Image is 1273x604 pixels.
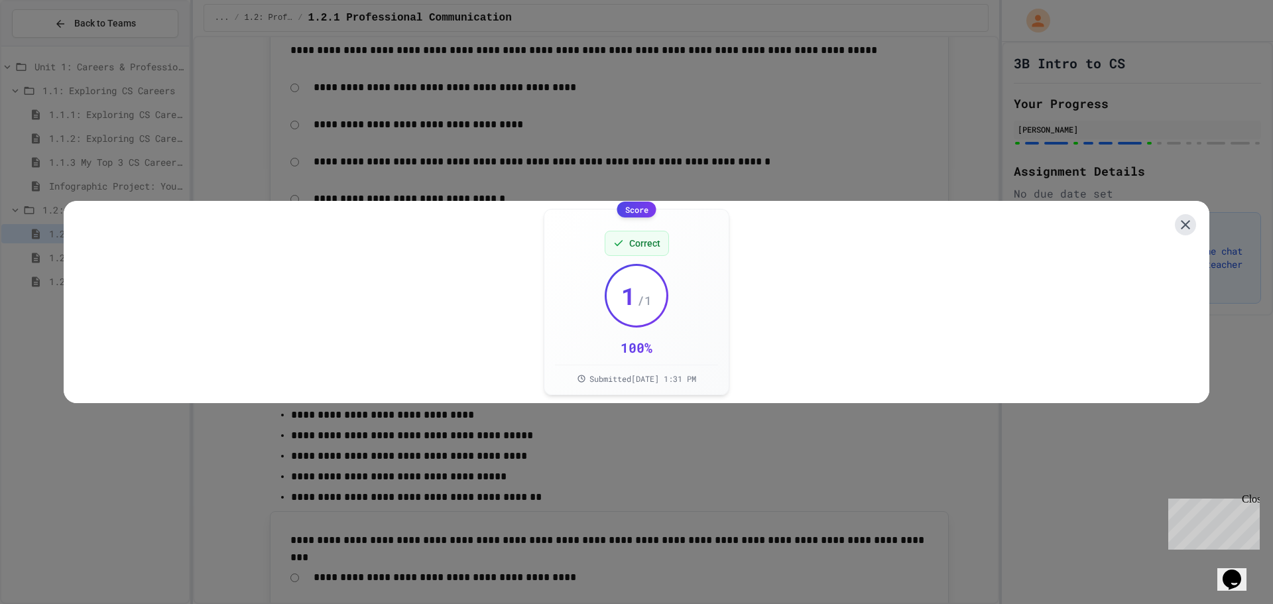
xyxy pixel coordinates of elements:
span: Submitted [DATE] 1:31 PM [589,373,696,384]
div: Score [617,202,656,217]
span: Correct [629,237,660,250]
div: Chat with us now!Close [5,5,91,84]
iframe: chat widget [1163,493,1260,550]
iframe: chat widget [1217,551,1260,591]
span: / 1 [637,291,652,310]
span: 1 [621,282,636,309]
div: 100 % [621,338,652,357]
